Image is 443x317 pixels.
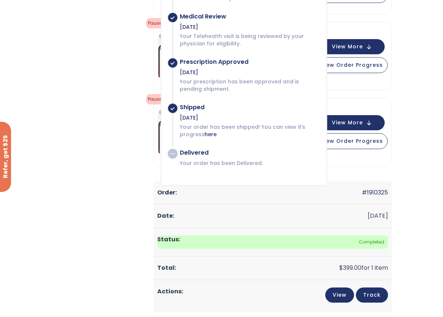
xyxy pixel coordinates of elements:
[146,18,167,28] span: Paused
[180,69,319,76] div: [DATE]
[318,115,385,130] button: View More
[180,114,319,121] div: [DATE]
[180,104,319,111] div: Shipped
[320,61,383,69] span: View Order Progress
[339,263,361,272] span: 399.00
[158,109,187,155] img: Sermorelin 3 Month Plan
[332,120,363,125] span: View More
[157,235,388,249] span: Completed
[180,149,319,156] div: Delivered
[325,287,354,303] a: View
[180,23,319,31] div: [DATE]
[356,287,388,303] a: Track
[180,159,319,167] p: Your order has been Delivered.
[316,133,388,149] button: View Order Progress
[180,78,319,93] p: Your prescription has been approved and is pending shipment.
[180,13,319,20] div: Medical Review
[154,256,392,280] td: for 1 item
[180,123,319,138] p: Your order has been shipped! You can view it's progress
[339,263,343,272] span: $
[180,58,319,66] div: Prescription Approved
[146,94,167,104] span: Paused
[362,188,388,197] a: #1910325
[316,57,388,73] button: View Order Progress
[205,131,217,138] a: here
[318,39,385,54] button: View More
[332,44,363,49] span: View More
[368,211,388,220] time: [DATE]
[158,33,187,79] img: Sermorelin Monthly Plan
[180,32,319,47] p: Your Telehealth visit is being reviewed by your physician for eligibility.
[320,137,383,145] span: View Order Progress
